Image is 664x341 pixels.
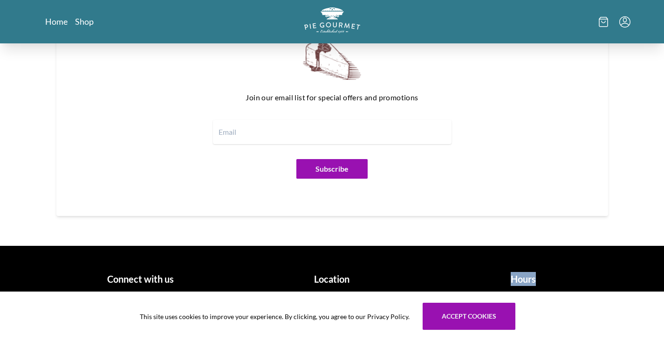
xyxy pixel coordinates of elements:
button: Menu [619,16,630,28]
button: Accept cookies [423,303,515,330]
img: logo [304,7,360,33]
h1: Connect with us [49,272,233,286]
a: Home [45,16,68,27]
button: Subscribe [296,159,368,179]
input: Email [213,120,452,144]
h1: Hours [431,272,616,286]
a: Logo [304,7,360,36]
span: This site uses cookies to improve your experience. By clicking, you agree to our Privacy Policy. [140,312,410,321]
a: Shop [75,16,94,27]
h1: Location [240,272,424,286]
img: newsletter [303,38,361,80]
p: Join our email list for special offers and promotions [94,90,571,105]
